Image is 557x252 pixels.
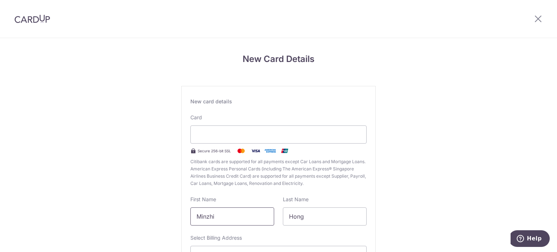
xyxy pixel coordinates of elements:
[181,53,376,66] h4: New Card Details
[197,130,360,139] iframe: Secure card payment input frame
[190,114,202,121] label: Card
[283,196,309,203] label: Last Name
[198,148,231,154] span: Secure 256-bit SSL
[234,146,248,155] img: Mastercard
[190,196,216,203] label: First Name
[190,98,367,105] div: New card details
[277,146,292,155] img: .alt.unionpay
[190,207,274,226] input: Cardholder First Name
[283,207,367,226] input: Cardholder Last Name
[248,146,263,155] img: Visa
[190,158,367,187] span: Citibank cards are supported for all payments except Car Loans and Mortgage Loans. American Expre...
[263,146,277,155] img: .alt.amex
[511,230,550,248] iframe: Opens a widget where you can find more information
[190,234,242,241] label: Select Billing Address
[15,15,50,23] img: CardUp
